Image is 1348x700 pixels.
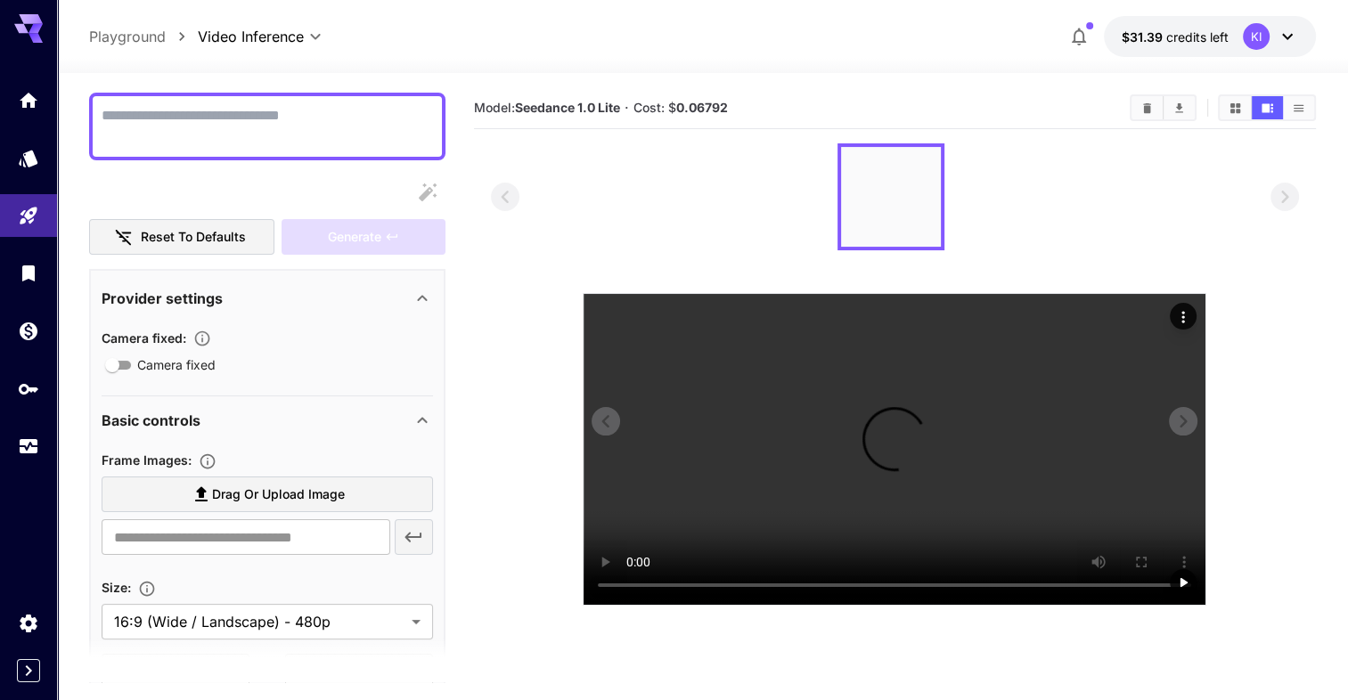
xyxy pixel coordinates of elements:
button: Reset to defaults [89,219,274,256]
div: KI [1243,23,1270,50]
div: Home [18,89,39,111]
span: credits left [1166,29,1229,45]
button: Show media in list view [1283,96,1314,119]
span: Cost: $ [633,100,728,115]
p: · [625,97,629,118]
b: 0.06792 [676,100,728,115]
b: Seedance 1.0 Lite [515,100,620,115]
div: Play video [1170,569,1197,596]
div: Playground [18,205,39,227]
button: Expand sidebar [17,659,40,682]
button: Clear All [1132,96,1163,119]
div: API Keys [18,378,39,400]
span: Camera fixed [137,355,216,374]
button: $31.39163KI [1104,16,1316,57]
span: Camera fixed : [102,330,186,346]
label: Drag or upload image [102,476,433,513]
div: Provider settings [102,277,433,320]
span: Video Inference [198,26,304,47]
button: Adjust the dimensions of the generated image by specifying its width and height in pixels, or sel... [131,580,163,598]
span: Model: [474,100,620,115]
button: Show media in video view [1252,96,1283,119]
div: Actions [1170,303,1197,330]
div: Library [18,262,39,284]
div: Settings [18,612,39,634]
span: Drag or upload image [212,484,345,506]
div: Models [18,147,39,169]
p: Basic controls [102,410,200,431]
div: Clear AllDownload All [1130,94,1197,121]
div: Usage [18,435,39,458]
div: Show media in grid viewShow media in video viewShow media in list view [1218,94,1316,121]
span: 16:9 (Wide / Landscape) - 480p [114,611,404,632]
span: Size : [102,580,131,595]
div: Wallet [18,320,39,342]
span: $31.39 [1122,29,1166,45]
img: 8A6ifAAAAAGSURBVAMA8vIDwesDsxkAAAAASUVORK5CYII= [841,147,941,247]
div: Basic controls [102,399,433,442]
button: Download All [1164,96,1195,119]
nav: breadcrumb [89,26,198,47]
div: $31.39163 [1122,28,1229,46]
button: Show media in grid view [1220,96,1251,119]
p: Provider settings [102,288,223,309]
span: Frame Images : [102,452,192,468]
button: Upload frame images. [192,452,224,470]
a: Playground [89,26,166,47]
